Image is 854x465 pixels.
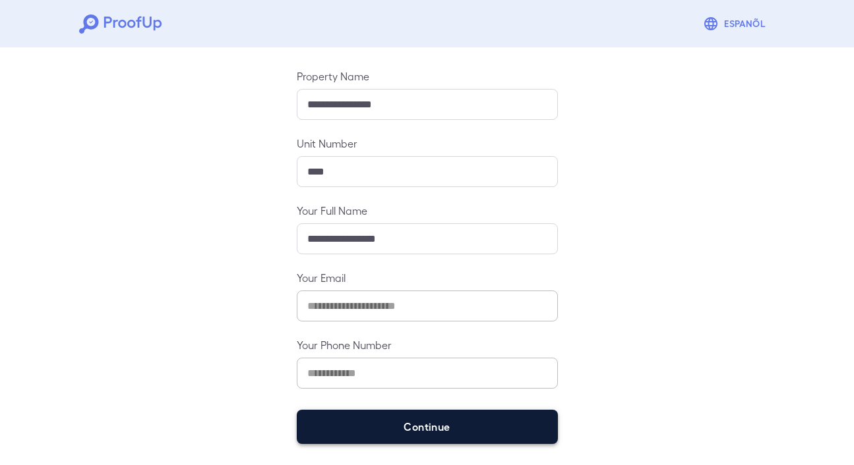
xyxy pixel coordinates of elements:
label: Your Full Name [297,203,558,218]
label: Property Name [297,68,558,84]
label: Unit Number [297,136,558,151]
label: Your Email [297,270,558,285]
button: Espanõl [698,11,775,37]
button: Continue [297,410,558,444]
label: Your Phone Number [297,337,558,352]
